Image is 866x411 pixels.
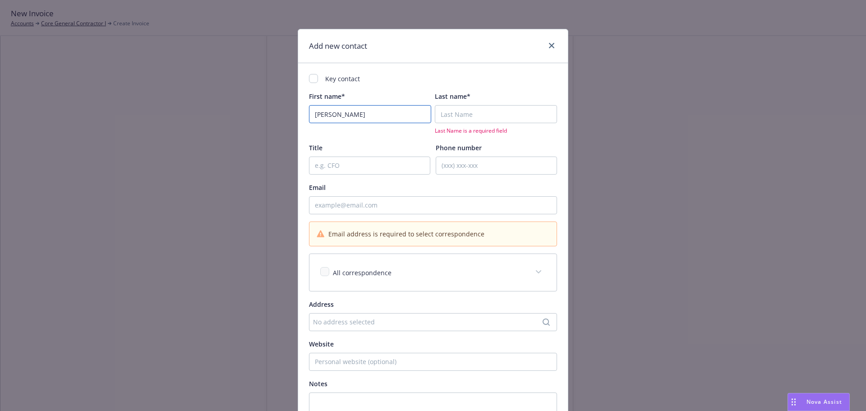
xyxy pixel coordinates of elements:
span: Address [309,300,334,309]
input: e.g. CFO [309,157,430,175]
a: close [546,40,557,51]
input: (xxx) xxx-xxx [436,157,557,175]
input: Last Name [435,105,557,123]
input: First Name [309,105,431,123]
input: Personal website (optional) [309,353,557,371]
span: Email address is required to select correspondence [328,229,484,239]
button: Nova Assist [788,393,850,411]
div: All correspondence [309,254,557,291]
span: Website [309,340,334,348]
span: All correspondence [333,268,392,277]
span: Key contact [325,74,360,83]
span: Title [309,143,322,152]
span: Email [309,183,326,192]
div: No address selected [313,317,544,327]
button: No address selected [309,313,557,331]
span: Last name* [435,92,470,101]
input: example@email.com [309,196,557,214]
span: Nova Assist [806,398,842,406]
span: Phone number [436,143,482,152]
h1: Add new contact [309,40,367,52]
div: Drag to move [788,393,799,411]
span: Last Name is a required field [435,127,557,134]
svg: Search [543,319,550,326]
span: First name* [309,92,345,101]
span: Notes [309,379,327,388]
